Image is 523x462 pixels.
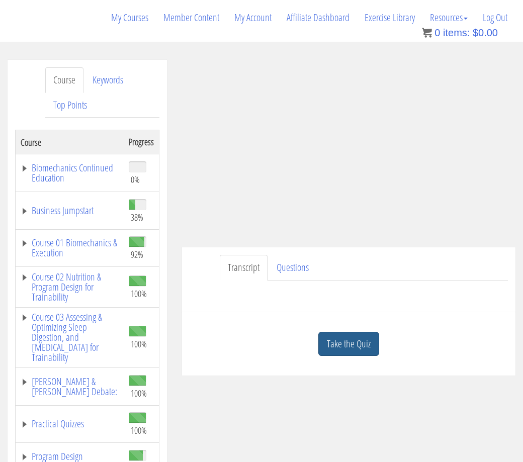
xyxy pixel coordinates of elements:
a: Course 03 Assessing & Optimizing Sleep Digestion, and [MEDICAL_DATA] for Trainability [21,312,119,362]
a: Course 02 Nutrition & Program Design for Trainability [21,272,119,302]
span: 100% [131,388,147,399]
img: icon11.png [422,28,432,38]
a: [PERSON_NAME] & [PERSON_NAME] Debate: [21,377,119,397]
a: Course 01 Biomechanics & Execution [21,238,119,258]
a: Top Points [45,93,95,118]
span: 38% [131,212,143,223]
span: 92% [131,249,143,260]
a: Course [45,67,83,93]
a: 0 items: $0.00 [422,27,498,38]
a: Business Jumpstart [21,206,119,216]
a: Take the Quiz [318,332,379,356]
th: Progress [124,130,159,154]
span: 100% [131,338,147,349]
span: 0% [131,174,140,185]
a: Keywords [84,67,131,93]
span: 100% [131,425,147,436]
a: Transcript [220,255,268,281]
span: 0 [434,27,440,38]
span: items: [443,27,470,38]
th: Course [16,130,124,154]
a: Questions [269,255,317,281]
a: Biomechanics Continued Education [21,163,119,183]
bdi: 0.00 [473,27,498,38]
a: Practical Quizzes [21,419,119,429]
span: 100% [131,288,147,299]
span: $ [473,27,478,38]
